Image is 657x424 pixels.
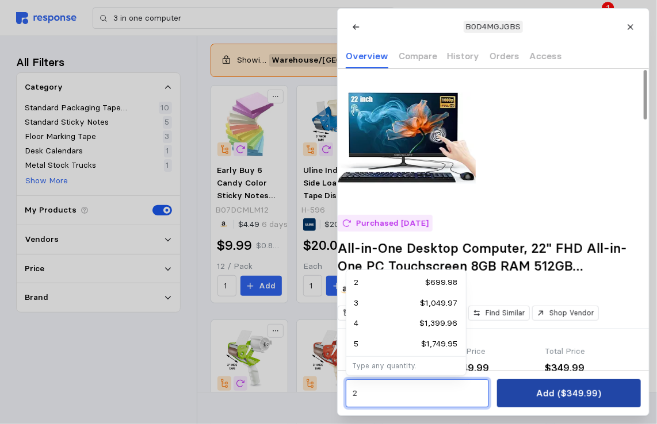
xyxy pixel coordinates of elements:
[449,345,537,358] div: Unit Price
[422,338,458,350] p: $1,749.95
[354,317,359,330] p: 4
[346,49,388,63] p: Overview
[352,361,460,371] p: Type any quantity.
[356,217,428,230] p: Purchased [DATE]
[338,306,414,321] button: Manage Access
[420,317,458,330] p: $1,399.96
[421,297,458,310] p: $1,049.97
[426,276,458,289] p: $699.98
[532,306,598,321] button: Shop Vendor
[489,49,519,63] p: Orders
[338,240,649,275] h2: All-in-One Desktop Computer, 22" FHD All-in-One PC Touchscreen 8GB RAM 512GB ROM,Celeron N5095 19...
[354,338,359,350] p: 5
[449,360,537,376] div: $349.99
[497,379,640,407] button: Add ($349.99)
[536,386,601,400] p: Add ($349.99)
[549,308,594,318] p: Shop Vendor
[354,297,359,310] p: 3
[465,21,521,33] p: B0D4MGJGBS
[338,69,476,207] img: 712mSCX1HZL.__AC_SX300_SY300_QL70_FMwebp_.jpg
[447,49,479,63] p: History
[352,383,482,404] input: Qty
[545,345,632,358] div: Total Price
[354,276,359,289] p: 2
[545,360,632,376] div: $349.99
[486,308,525,318] p: Find Similar
[468,306,530,321] button: Find Similar
[529,49,562,63] p: Access
[398,49,437,63] p: Compare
